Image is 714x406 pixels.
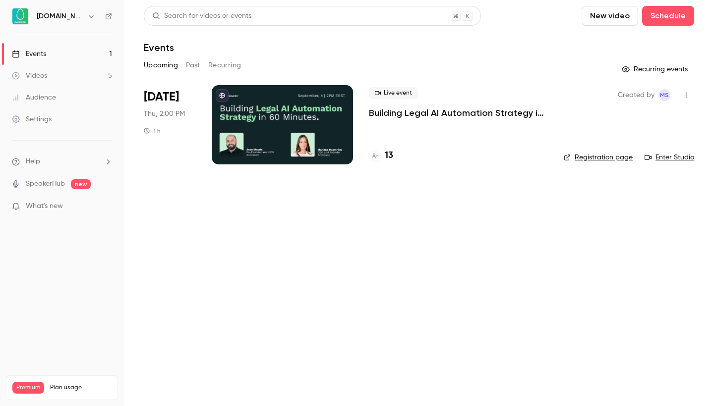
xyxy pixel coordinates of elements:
[582,6,638,26] button: New video
[186,57,200,73] button: Past
[152,11,251,21] div: Search for videos or events
[12,71,47,81] div: Videos
[26,156,40,167] span: Help
[12,8,28,24] img: Avokaado.io
[12,114,52,124] div: Settings
[208,57,241,73] button: Recurring
[658,89,670,101] span: Marie Skachko
[369,149,393,162] a: 13
[660,89,669,101] span: MS
[26,201,63,211] span: What's new
[645,152,694,162] a: Enter Studio
[144,109,185,119] span: Thu, 2:00 PM
[144,127,161,135] div: 1 h
[617,61,694,77] button: Recurring events
[12,382,44,394] span: Premium
[50,384,112,392] span: Plan usage
[144,57,178,73] button: Upcoming
[369,107,548,119] a: Building Legal AI Automation Strategy in 60 Minutes
[26,179,65,189] a: SpeakerHub
[618,89,654,101] span: Created by
[144,42,174,53] h1: Events
[564,152,633,162] a: Registration page
[144,85,196,164] div: Sep 4 Thu, 2:00 PM (Europe/Tallinn)
[37,11,83,21] h6: [DOMAIN_NAME]
[144,89,179,105] span: [DATE]
[369,87,418,99] span: Live event
[642,6,694,26] button: Schedule
[385,149,393,162] h4: 13
[71,179,91,189] span: new
[12,49,46,59] div: Events
[12,93,56,102] div: Audience
[12,156,112,167] li: help-dropdown-opener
